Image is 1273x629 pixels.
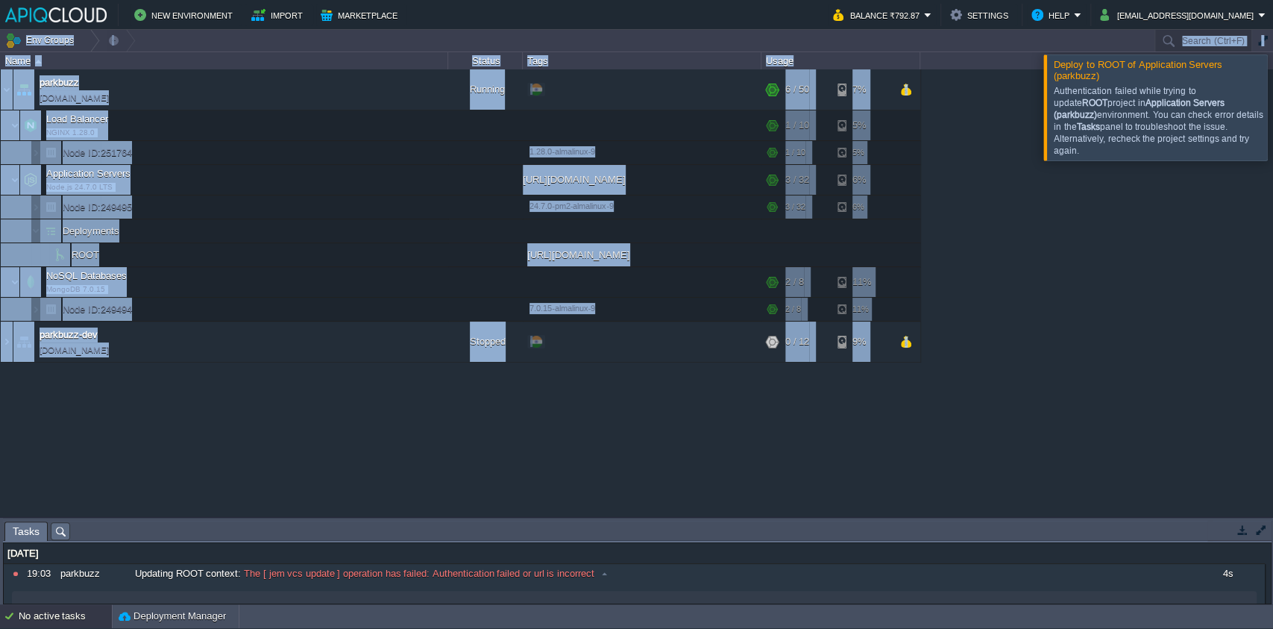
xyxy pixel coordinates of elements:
[837,110,886,140] div: 5%
[10,267,19,297] img: AMDAwAAAACH5BAEAAAAALAAAAAABAAEAAAICRAEAOw==
[321,6,402,24] button: Marketplace
[63,304,101,315] span: Node ID:
[61,201,134,213] a: Node ID:249495
[448,69,523,110] div: Running
[837,141,886,164] div: 5%
[529,201,614,210] span: 24.7.0-pm2-almalinux-9
[40,141,61,164] img: AMDAwAAAACH5BAEAAAAALAAAAAABAAEAAAICRAEAOw==
[45,167,133,180] span: Application Servers
[1054,98,1225,120] b: Application Servers (parkbuzz)
[837,165,886,195] div: 6%
[1,52,447,69] div: Name
[45,113,110,125] a: Load BalancerNGINX 1.28.0
[1,69,13,110] img: AMDAwAAAACH5BAEAAAAALAAAAAABAAEAAAICRAEAOw==
[20,267,41,297] img: AMDAwAAAACH5BAEAAAAALAAAAAABAAEAAAICRAEAOw==
[785,110,809,140] div: 1 / 10
[529,147,595,156] span: 1.28.0-almalinux-9
[119,609,226,624] button: Deployment Manager
[45,168,133,179] a: Application ServersNode.js 24.7.0 LTS
[13,322,34,362] img: AMDAwAAAACH5BAEAAAAALAAAAAABAAEAAAICRAEAOw==
[5,7,107,22] img: APIQCloud
[785,165,809,195] div: 3 / 32
[950,6,1013,24] button: Settings
[45,270,129,281] a: NoSQL DatabasesMongoDB 7.0.15
[833,6,924,24] button: Balance ₹792.87
[61,303,134,316] span: 249494
[523,165,761,195] div: [URL][DOMAIN_NAME]
[31,141,40,164] img: AMDAwAAAACH5BAEAAAAALAAAAAABAAEAAAICRAEAOw==
[40,90,109,105] a: [DOMAIN_NAME]
[529,304,595,313] span: 7.0.15-almalinux-9
[785,69,809,110] div: 6 / 50
[20,165,41,195] img: AMDAwAAAACH5BAEAAAAALAAAAAABAAEAAAICRAEAOw==
[40,342,109,357] a: [DOMAIN_NAME]
[1076,122,1099,132] b: Tasks
[40,328,98,342] a: parkbuzz-dev
[762,52,920,69] div: Usage
[10,110,19,140] img: AMDAwAAAACH5BAEAAAAALAAAAAABAAEAAAICRAEAOw==
[1,322,13,362] img: AMDAwAAAACH5BAEAAAAALAAAAAABAAEAAAICRAEAOw==
[837,322,886,362] div: 9%
[1191,564,1264,583] div: 4s
[785,141,805,164] div: 1 / 10
[1054,59,1222,81] span: Deploy to ROOT of Application Servers (parkbuzz)
[13,69,34,110] img: AMDAwAAAACH5BAEAAAAALAAAAAABAAEAAAICRAEAOw==
[61,201,134,213] span: 249495
[19,604,112,628] div: No active tasks
[4,544,1265,563] div: [DATE]
[785,267,804,297] div: 2 / 8
[837,267,886,297] div: 11%
[241,567,594,581] span: The [ jem vcs update ] operation has failed: Authentication failed or url is incorrect
[46,183,113,192] span: Node.js 24.7.0 LTS
[1031,6,1074,24] button: Help
[524,52,761,69] div: Tags
[20,110,41,140] img: AMDAwAAAACH5BAEAAAAALAAAAAABAAEAAAICRAEAOw==
[49,243,70,266] img: AMDAwAAAACH5BAEAAAAALAAAAAABAAEAAAICRAEAOw==
[40,219,61,242] img: AMDAwAAAACH5BAEAAAAALAAAAAABAAEAAAICRAEAOw==
[35,60,42,63] img: AMDAwAAAACH5BAEAAAAALAAAAAABAAEAAAICRAEAOw==
[40,195,61,219] img: AMDAwAAAACH5BAEAAAAALAAAAAABAAEAAAICRAEAOw==
[63,147,101,158] span: Node ID:
[448,322,523,362] div: Stopped
[1054,85,1263,157] div: Authentication failed while trying to update project in environment. You can check error details ...
[5,30,79,51] button: Env Groups
[61,146,134,159] span: 251764
[1082,98,1107,108] b: ROOT
[27,564,55,583] div: 19:03
[523,243,761,266] div: [URL][DOMAIN_NAME]
[57,564,130,583] div: parkbuzz
[40,298,61,321] img: AMDAwAAAACH5BAEAAAAALAAAAAABAAEAAAICRAEAOw==
[63,201,101,213] span: Node ID:
[45,269,129,282] span: NoSQL Databases
[31,298,40,321] img: AMDAwAAAACH5BAEAAAAALAAAAAABAAEAAAICRAEAOw==
[31,219,40,242] img: AMDAwAAAACH5BAEAAAAALAAAAAABAAEAAAICRAEAOw==
[45,113,110,125] span: Load Balancer
[837,298,886,321] div: 11%
[837,195,886,219] div: 6%
[10,165,19,195] img: AMDAwAAAACH5BAEAAAAALAAAAAABAAEAAAICRAEAOw==
[46,285,105,294] span: MongoDB 7.0.15
[837,69,886,110] div: 7%
[31,195,40,219] img: AMDAwAAAACH5BAEAAAAALAAAAAABAAEAAAICRAEAOw==
[134,6,237,24] button: New Environment
[19,599,74,617] div: Parameters
[1100,6,1258,24] button: [EMAIL_ADDRESS][DOMAIN_NAME]
[61,303,134,316] a: Node ID:249494
[46,128,95,137] span: NGINX 1.28.0
[13,522,40,541] span: Tasks
[61,225,122,237] a: Deployments
[251,6,307,24] button: Import
[785,322,809,362] div: 0 / 12
[135,567,238,581] span: Updating ROOT context
[131,564,1189,583] div: :
[70,248,101,261] a: ROOT
[40,75,79,90] a: parkbuzz
[40,243,49,266] img: AMDAwAAAACH5BAEAAAAALAAAAAABAAEAAAICRAEAOw==
[449,52,522,69] div: Status
[785,195,805,219] div: 3 / 32
[785,298,801,321] div: 2 / 8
